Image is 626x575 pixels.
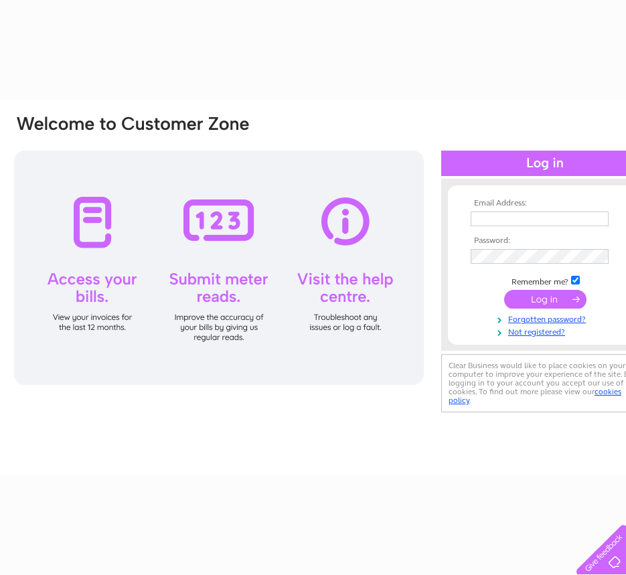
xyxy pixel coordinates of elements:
[467,274,623,287] td: Remember me?
[471,325,623,337] a: Not registered?
[467,199,623,208] th: Email Address:
[504,290,586,309] input: Submit
[449,387,621,405] a: cookies policy
[467,236,623,246] th: Password:
[471,312,623,325] a: Forgotten password?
